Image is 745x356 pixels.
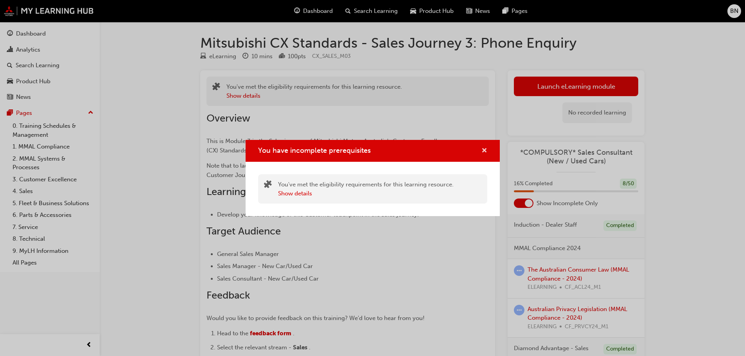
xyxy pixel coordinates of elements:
[481,148,487,155] span: cross-icon
[278,180,454,198] div: You've met the eligibility requirements for this learning resource.
[246,140,500,216] div: You have incomplete prerequisites
[481,146,487,156] button: cross-icon
[278,189,312,198] button: Show details
[264,181,272,190] span: puzzle-icon
[258,146,371,155] span: You have incomplete prerequisites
